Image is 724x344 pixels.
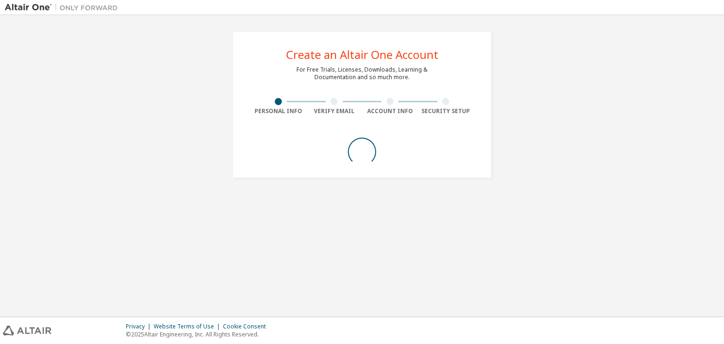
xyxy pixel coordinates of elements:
[5,3,123,12] img: Altair One
[296,66,428,81] div: For Free Trials, Licenses, Downloads, Learning & Documentation and so much more.
[223,323,271,330] div: Cookie Consent
[306,107,362,115] div: Verify Email
[154,323,223,330] div: Website Terms of Use
[286,49,438,60] div: Create an Altair One Account
[126,323,154,330] div: Privacy
[362,107,418,115] div: Account Info
[250,107,306,115] div: Personal Info
[418,107,474,115] div: Security Setup
[126,330,271,338] p: © 2025 Altair Engineering, Inc. All Rights Reserved.
[3,326,51,336] img: altair_logo.svg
